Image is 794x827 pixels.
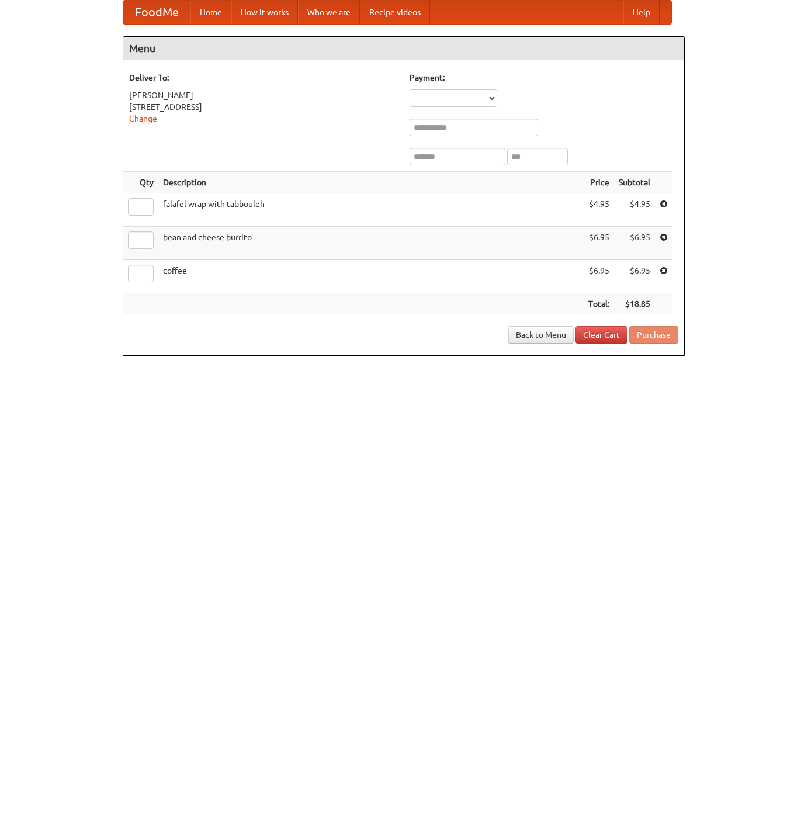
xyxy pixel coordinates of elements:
[360,1,430,24] a: Recipe videos
[158,172,584,193] th: Description
[158,227,584,260] td: bean and cheese burrito
[158,260,584,293] td: coffee
[123,37,684,60] h4: Menu
[584,193,614,227] td: $4.95
[129,89,398,101] div: [PERSON_NAME]
[190,1,231,24] a: Home
[123,1,190,24] a: FoodMe
[231,1,298,24] a: How it works
[584,293,614,315] th: Total:
[614,193,655,227] td: $4.95
[298,1,360,24] a: Who we are
[508,326,574,344] a: Back to Menu
[629,326,678,344] button: Purchase
[584,227,614,260] td: $6.95
[584,172,614,193] th: Price
[158,193,584,227] td: falafel wrap with tabbouleh
[623,1,660,24] a: Help
[614,293,655,315] th: $18.85
[614,227,655,260] td: $6.95
[123,172,158,193] th: Qty
[129,72,398,84] h5: Deliver To:
[410,72,678,84] h5: Payment:
[129,114,157,123] a: Change
[129,101,398,113] div: [STREET_ADDRESS]
[575,326,627,344] a: Clear Cart
[584,260,614,293] td: $6.95
[614,260,655,293] td: $6.95
[614,172,655,193] th: Subtotal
